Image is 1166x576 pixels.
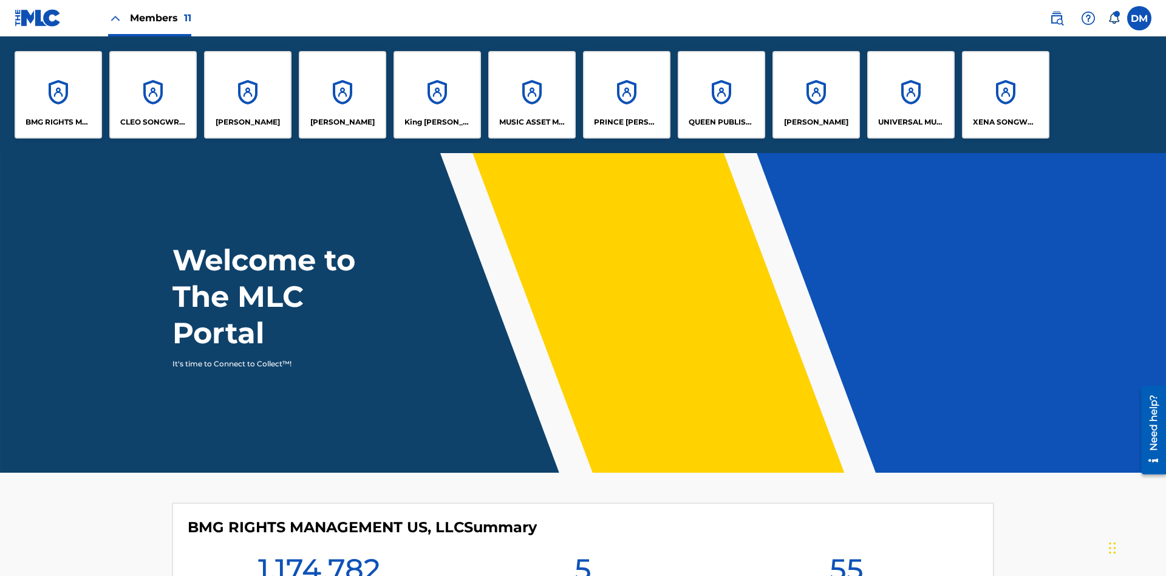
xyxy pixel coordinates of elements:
a: Accounts[PERSON_NAME] [772,51,860,139]
p: RONALD MCTESTERSON [784,117,848,128]
p: CLEO SONGWRITER [120,117,186,128]
p: MUSIC ASSET MANAGEMENT (MAM) [499,117,565,128]
p: EYAMA MCSINGER [310,117,375,128]
div: Notifications [1108,12,1120,24]
h4: BMG RIGHTS MANAGEMENT US, LLC [188,518,537,537]
p: King McTesterson [404,117,471,128]
div: Help [1076,6,1100,30]
a: Accounts[PERSON_NAME] [299,51,386,139]
a: AccountsUNIVERSAL MUSIC PUB GROUP [867,51,955,139]
p: PRINCE MCTESTERSON [594,117,660,128]
a: AccountsXENA SONGWRITER [962,51,1049,139]
a: AccountsPRINCE [PERSON_NAME] [583,51,670,139]
a: AccountsBMG RIGHTS MANAGEMENT US, LLC [15,51,102,139]
span: Members [130,11,191,25]
div: Drag [1109,530,1116,566]
p: BMG RIGHTS MANAGEMENT US, LLC [26,117,92,128]
iframe: Resource Center [1132,381,1166,481]
span: 11 [184,12,191,24]
p: UNIVERSAL MUSIC PUB GROUP [878,117,944,128]
a: AccountsCLEO SONGWRITER [109,51,197,139]
img: help [1081,11,1096,26]
p: QUEEN PUBLISHA [689,117,755,128]
iframe: Chat Widget [1105,518,1166,576]
div: User Menu [1127,6,1151,30]
img: search [1049,11,1064,26]
a: Public Search [1045,6,1069,30]
p: It's time to Connect to Collect™! [172,358,383,369]
p: XENA SONGWRITER [973,117,1039,128]
img: MLC Logo [15,9,61,27]
p: ELVIS COSTELLO [216,117,280,128]
a: AccountsQUEEN PUBLISHA [678,51,765,139]
img: Close [108,11,123,26]
h1: Welcome to The MLC Portal [172,242,400,351]
a: AccountsMUSIC ASSET MANAGEMENT (MAM) [488,51,576,139]
a: Accounts[PERSON_NAME] [204,51,291,139]
a: AccountsKing [PERSON_NAME] [394,51,481,139]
